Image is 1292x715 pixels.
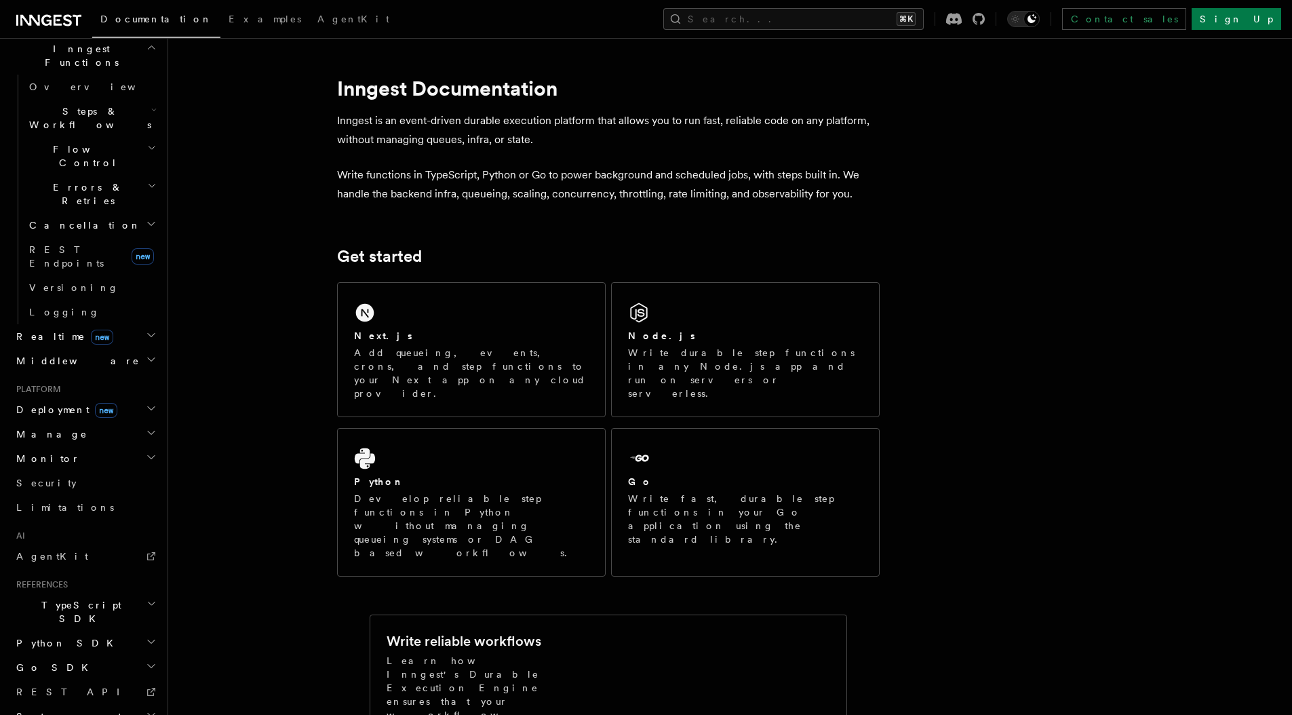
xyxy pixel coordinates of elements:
[29,282,119,293] span: Versioning
[11,598,146,625] span: TypeScript SDK
[11,655,159,680] button: Go SDK
[220,4,309,37] a: Examples
[24,213,159,237] button: Cancellation
[24,218,141,232] span: Cancellation
[354,475,404,488] h2: Python
[897,12,916,26] kbd: ⌘K
[11,75,159,324] div: Inngest Functions
[11,452,80,465] span: Monitor
[11,495,159,520] a: Limitations
[229,14,301,24] span: Examples
[24,180,147,208] span: Errors & Retries
[29,81,169,92] span: Overview
[29,307,100,317] span: Logging
[95,403,117,418] span: new
[611,282,880,417] a: Node.jsWrite durable step functions in any Node.js app and run on servers or serverless.
[24,142,147,170] span: Flow Control
[628,492,863,546] p: Write fast, durable step functions in your Go application using the standard library.
[628,329,695,343] h2: Node.js
[11,680,159,704] a: REST API
[11,636,121,650] span: Python SDK
[11,661,96,674] span: Go SDK
[132,248,154,265] span: new
[100,14,212,24] span: Documentation
[11,37,159,75] button: Inngest Functions
[16,478,77,488] span: Security
[354,492,589,560] p: Develop reliable step functions in Python without managing queueing systems or DAG based workflows.
[24,75,159,99] a: Overview
[628,346,863,400] p: Write durable step functions in any Node.js app and run on servers or serverless.
[11,324,159,349] button: Realtimenew
[337,282,606,417] a: Next.jsAdd queueing, events, crons, and step functions to your Next app on any cloud provider.
[611,428,880,577] a: GoWrite fast, durable step functions in your Go application using the standard library.
[91,330,113,345] span: new
[11,349,159,373] button: Middleware
[11,631,159,655] button: Python SDK
[354,329,412,343] h2: Next.js
[11,422,159,446] button: Manage
[11,579,68,590] span: References
[24,300,159,324] a: Logging
[29,244,104,269] span: REST Endpoints
[11,398,159,422] button: Deploymentnew
[16,502,114,513] span: Limitations
[24,237,159,275] a: REST Endpointsnew
[663,8,924,30] button: Search...⌘K
[11,384,61,395] span: Platform
[317,14,389,24] span: AgentKit
[11,42,146,69] span: Inngest Functions
[11,354,140,368] span: Middleware
[16,687,132,697] span: REST API
[337,111,880,149] p: Inngest is an event-driven durable execution platform that allows you to run fast, reliable code ...
[24,99,159,137] button: Steps & Workflows
[1192,8,1281,30] a: Sign Up
[11,403,117,417] span: Deployment
[11,544,159,568] a: AgentKit
[11,471,159,495] a: Security
[16,551,88,562] span: AgentKit
[337,166,880,204] p: Write functions in TypeScript, Python or Go to power background and scheduled jobs, with steps bu...
[337,428,606,577] a: PythonDevelop reliable step functions in Python without managing queueing systems or DAG based wo...
[11,330,113,343] span: Realtime
[24,175,159,213] button: Errors & Retries
[24,275,159,300] a: Versioning
[309,4,397,37] a: AgentKit
[337,247,422,266] a: Get started
[24,104,151,132] span: Steps & Workflows
[337,76,880,100] h1: Inngest Documentation
[11,530,25,541] span: AI
[24,137,159,175] button: Flow Control
[11,427,87,441] span: Manage
[1062,8,1186,30] a: Contact sales
[92,4,220,38] a: Documentation
[387,632,541,651] h2: Write reliable workflows
[1007,11,1040,27] button: Toggle dark mode
[11,446,159,471] button: Monitor
[11,593,159,631] button: TypeScript SDK
[354,346,589,400] p: Add queueing, events, crons, and step functions to your Next app on any cloud provider.
[628,475,652,488] h2: Go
